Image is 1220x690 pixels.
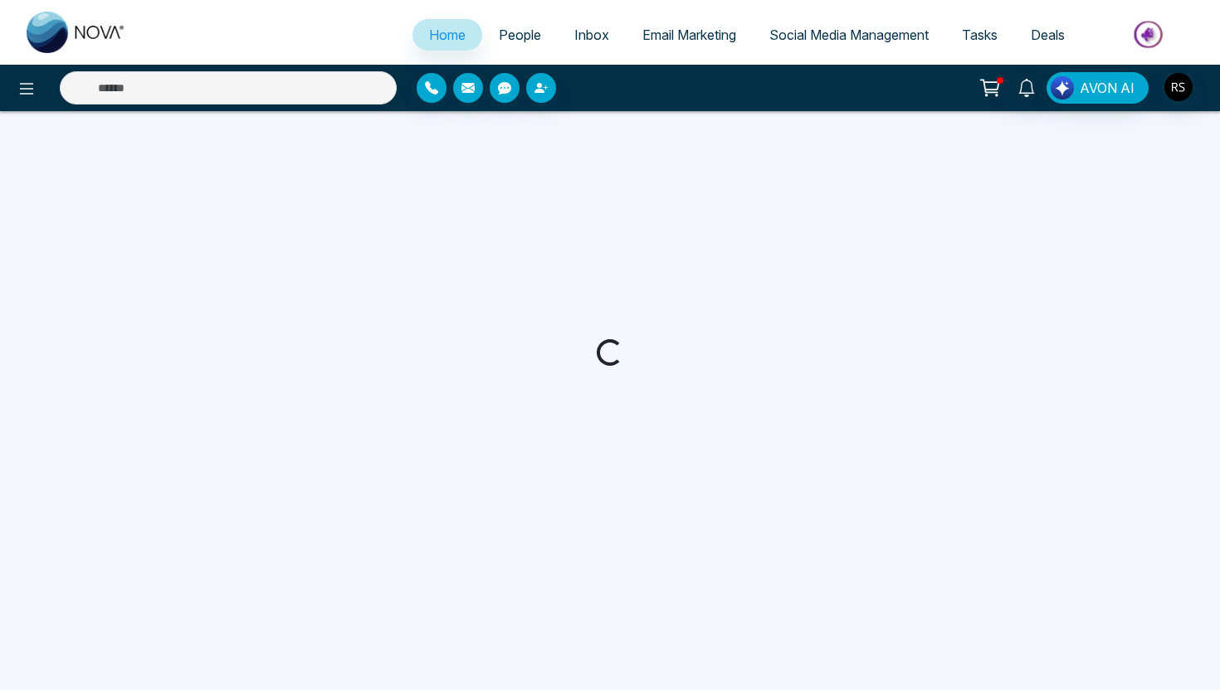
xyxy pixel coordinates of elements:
img: User Avatar [1164,73,1193,101]
a: Deals [1014,19,1081,51]
button: AVON AI [1047,72,1149,104]
span: Social Media Management [769,27,929,43]
img: Lead Flow [1051,76,1074,100]
span: Deals [1031,27,1065,43]
a: Email Marketing [626,19,753,51]
span: Email Marketing [642,27,736,43]
a: Tasks [945,19,1014,51]
a: Inbox [558,19,626,51]
a: Social Media Management [753,19,945,51]
img: Nova CRM Logo [27,12,126,53]
a: Home [412,19,482,51]
span: Inbox [574,27,609,43]
span: People [499,27,541,43]
span: AVON AI [1080,78,1135,98]
img: Market-place.gif [1090,16,1210,53]
a: People [482,19,558,51]
span: Tasks [962,27,998,43]
span: Home [429,27,466,43]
